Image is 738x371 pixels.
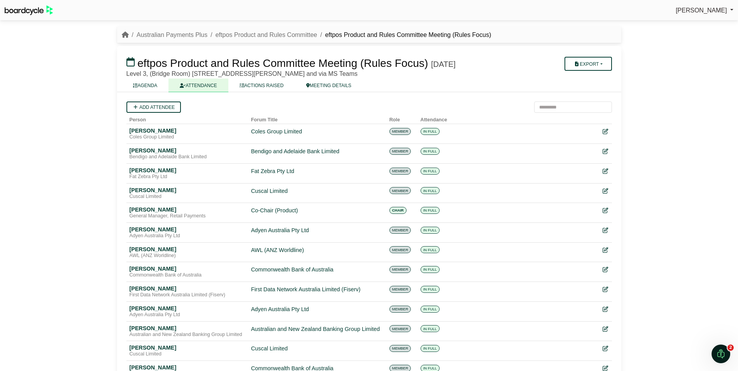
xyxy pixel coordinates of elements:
[712,345,730,363] iframe: Intercom live chat
[389,168,411,175] span: MEMBER
[168,79,228,92] a: ATTENDANCE
[389,345,411,352] span: MEMBER
[130,174,245,180] div: Fat Zebra Pty Ltd
[130,332,245,338] div: Australian and New Zealand Banking Group Limited
[389,306,411,313] span: MEMBER
[603,305,608,314] div: Edit
[389,187,411,194] span: MEMBER
[603,265,608,274] div: Edit
[421,286,440,293] span: IN FULL
[421,246,440,253] span: IN FULL
[126,70,358,77] span: Level 3, (Bridge Room) [STREET_ADDRESS][PERSON_NAME] and via MS Teams
[417,113,451,124] th: Attendance
[389,148,411,155] span: MEMBER
[5,5,53,15] img: BoardcycleBlackGreen-aaafeed430059cb809a45853b8cf6d952af9d84e6e89e1f1685b34bfd5cb7d64.svg
[130,206,245,213] div: [PERSON_NAME]
[389,227,411,234] span: MEMBER
[603,147,608,156] div: Edit
[603,246,608,255] div: Edit
[251,305,383,314] div: Adyen Australia Pty Ltd
[317,30,491,40] li: eftpos Product and Rules Committee Meeting (Rules Focus)
[137,31,207,38] a: Australian Payments Plus
[251,325,383,334] div: Australian and New Zealand Banking Group Limited
[676,5,733,16] a: [PERSON_NAME]
[389,246,411,253] span: MEMBER
[137,57,428,69] span: eftpos Product and Rules Committee Meeting (Rules Focus)
[130,134,245,140] div: Coles Group Limited
[603,344,608,353] div: Edit
[389,128,411,135] span: MEMBER
[676,7,727,14] span: [PERSON_NAME]
[126,113,248,124] th: Person
[421,168,440,175] span: IN FULL
[216,31,317,38] a: eftpos Product and Rules Committee
[603,226,608,235] div: Edit
[421,306,440,313] span: IN FULL
[421,207,440,214] span: IN FULL
[130,344,245,351] div: [PERSON_NAME]
[389,286,411,293] span: MEMBER
[603,206,608,215] div: Edit
[603,127,608,136] div: Edit
[130,187,245,194] div: [PERSON_NAME]
[389,325,411,332] span: MEMBER
[130,194,245,200] div: Cuscal Limited
[564,57,612,71] button: Export
[251,206,383,215] div: Co-Chair (Product)
[603,167,608,176] div: Edit
[130,147,245,154] div: [PERSON_NAME]
[251,187,383,196] div: Cuscal Limited
[251,344,383,353] div: Cuscal Limited
[251,226,383,235] div: Adyen Australia Pty Ltd
[130,233,245,239] div: Adyen Australia Pty Ltd
[130,253,245,259] div: AWL (ANZ Worldline)
[603,325,608,334] div: Edit
[386,113,417,124] th: Role
[251,147,383,156] div: Bendigo and Adelaide Bank Limited
[130,265,245,272] div: [PERSON_NAME]
[130,305,245,312] div: [PERSON_NAME]
[251,246,383,255] div: AWL (ANZ Worldline)
[248,113,386,124] th: Forum Title
[251,127,383,136] div: Coles Group Limited
[130,154,245,160] div: Bendigo and Adelaide Bank Limited
[421,128,440,135] span: IN FULL
[130,127,245,134] div: [PERSON_NAME]
[431,59,456,69] div: [DATE]
[251,265,383,274] div: Commonwealth Bank of Australia
[130,167,245,174] div: [PERSON_NAME]
[122,79,169,92] a: AGENDA
[130,325,245,332] div: [PERSON_NAME]
[251,167,383,176] div: Fat Zebra Pty Ltd
[421,187,440,194] span: IN FULL
[122,30,491,40] nav: breadcrumb
[389,207,407,214] span: CHAIR
[251,285,383,294] div: First Data Network Australia Limited (Fiserv)
[130,285,245,292] div: [PERSON_NAME]
[421,266,440,273] span: IN FULL
[603,285,608,294] div: Edit
[421,325,440,332] span: IN FULL
[421,227,440,234] span: IN FULL
[389,266,411,273] span: MEMBER
[130,351,245,357] div: Cuscal Limited
[126,101,181,113] a: Add attendee
[130,226,245,233] div: [PERSON_NAME]
[603,187,608,196] div: Edit
[295,79,363,92] a: MEETING DETAILS
[130,272,245,278] div: Commonwealth Bank of Australia
[130,312,245,318] div: Adyen Australia Pty Ltd
[727,345,734,351] span: 2
[421,345,440,352] span: IN FULL
[130,213,245,219] div: General Manager, Retail Payments
[130,292,245,298] div: First Data Network Australia Limited (Fiserv)
[421,148,440,155] span: IN FULL
[228,79,295,92] a: ACTIONS RAISED
[130,246,245,253] div: [PERSON_NAME]
[130,364,245,371] div: [PERSON_NAME]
